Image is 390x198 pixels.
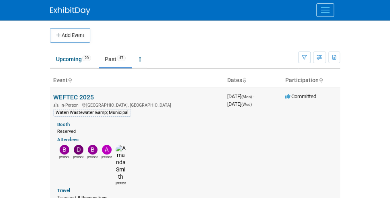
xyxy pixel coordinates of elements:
div: Water/Wastewater &amp; Municipal [53,109,131,116]
a: WEFTEC 2025 [53,93,94,101]
span: [DATE] [227,93,254,99]
a: Attendees [57,137,79,142]
span: 47 [117,55,126,61]
div: Bobby Zitzka [59,155,69,159]
th: Dates [224,74,282,87]
div: [GEOGRAPHIC_DATA], [GEOGRAPHIC_DATA] [53,101,221,108]
img: Allan Curry [102,145,112,155]
div: Amanda Smith [116,181,126,186]
th: Participation [282,74,340,87]
div: David Perry [73,155,83,159]
div: Reserved [57,127,221,134]
a: Sort by Event Name [68,77,72,83]
span: Committed [285,93,316,99]
button: Add Event [50,28,90,43]
div: Allan Curry [102,155,112,159]
a: Upcoming20 [50,52,97,67]
span: [DATE] [227,101,252,107]
a: Booth [57,122,70,127]
img: David Perry [74,145,83,155]
span: (Mon) [241,95,252,99]
span: (Wed) [241,102,252,107]
span: 20 [82,55,91,61]
a: Sort by Participation Type [319,77,323,83]
a: Past47 [99,52,132,67]
a: Sort by Start Date [242,77,246,83]
div: Brian Lee [87,155,97,159]
img: In-Person Event [54,103,58,107]
span: In-Person [60,103,81,108]
img: Amanda Smith [116,145,126,181]
button: Menu [316,3,334,17]
th: Event [50,74,224,87]
img: Brian Lee [88,145,97,155]
img: Bobby Zitzka [60,145,69,155]
span: - [253,93,254,99]
img: ExhibitDay [50,7,90,15]
a: Travel [57,188,70,193]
